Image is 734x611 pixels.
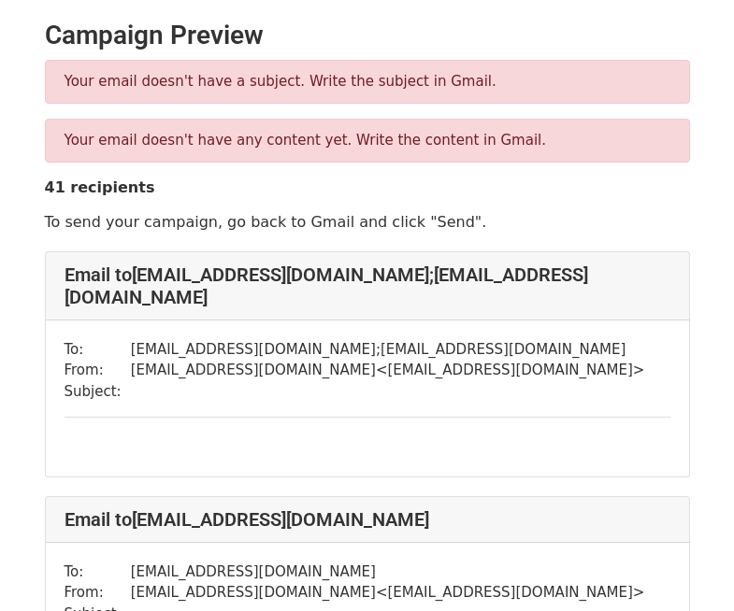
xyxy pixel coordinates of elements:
td: [EMAIL_ADDRESS][DOMAIN_NAME] [131,561,645,583]
td: Subject: [65,381,131,403]
p: Your email doesn't have a subject. Write the subject in Gmail. [65,72,670,92]
td: To: [65,339,131,361]
p: Your email doesn't have any content yet. Write the content in Gmail. [65,131,670,150]
p: To send your campaign, go back to Gmail and click "Send". [45,212,690,232]
td: [EMAIL_ADDRESS][DOMAIN_NAME] ; [EMAIL_ADDRESS][DOMAIN_NAME] [131,339,645,361]
td: From: [65,360,131,381]
h2: Campaign Preview [45,20,690,51]
td: From: [65,582,131,604]
td: To: [65,561,131,583]
td: [EMAIL_ADDRESS][DOMAIN_NAME] < [EMAIL_ADDRESS][DOMAIN_NAME] > [131,582,645,604]
td: [EMAIL_ADDRESS][DOMAIN_NAME] < [EMAIL_ADDRESS][DOMAIN_NAME] > [131,360,645,381]
strong: 41 recipients [45,178,155,196]
h4: Email to [EMAIL_ADDRESS][DOMAIN_NAME] ; [EMAIL_ADDRESS][DOMAIN_NAME] [65,263,670,308]
h4: Email to [EMAIL_ADDRESS][DOMAIN_NAME] [65,508,670,531]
